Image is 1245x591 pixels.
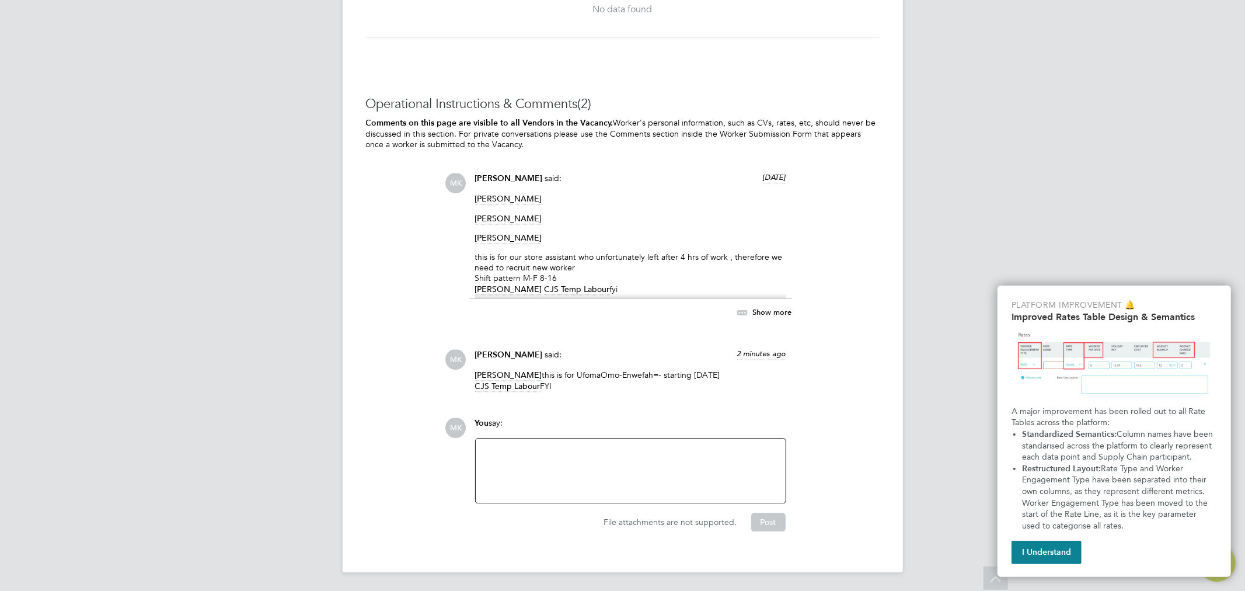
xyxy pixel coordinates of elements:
[737,349,786,359] span: 2 minutes ago
[475,350,543,360] span: [PERSON_NAME]
[1022,429,1117,439] strong: Standardized Semantics:
[475,252,786,294] p: this is for our store assistant who unfortunately left after 4 hrs of work , therefore we need to...
[545,284,610,295] span: CJS Temp Labour
[475,370,542,381] span: [PERSON_NAME]
[1022,464,1210,531] span: Rate Type and Worker Engagement Type have been separated into their own columns, as they represen...
[1022,464,1101,474] strong: Restructured Layout:
[578,96,592,112] span: (2)
[475,193,542,204] span: [PERSON_NAME]
[1012,406,1217,429] p: A major improvement has been rolled out to all Rate Tables across the platform:
[366,96,880,113] h3: Operational Instructions & Comments
[475,381,540,392] span: CJS Temp Labour
[475,173,543,183] span: [PERSON_NAME]
[446,173,466,193] span: MK
[1022,429,1215,462] span: Column names have been standarised across the platform to clearly represent each data point and S...
[475,418,489,428] span: You
[1012,300,1217,311] p: Platform Improvement 🔔
[751,513,786,531] button: Post
[753,307,792,317] span: Show more
[475,370,786,391] p: this is for UfomaOmo-Enwefah=- starting [DATE] FYI
[1012,311,1217,322] h2: Improved Rates Table Design & Semantics
[366,117,880,150] p: Worker's personal information, such as CVs, rates, etc, should never be discussed in this section...
[545,349,562,360] span: said:
[366,118,613,128] b: Comments on this page are visible to all Vendors in the Vacancy.
[545,173,562,183] span: said:
[378,4,868,16] div: No data found
[1012,327,1217,401] img: Updated Rates Table Design & Semantics
[446,349,466,370] span: MK
[446,418,466,438] span: MK
[763,172,786,182] span: [DATE]
[998,286,1231,577] div: Improved Rate Table Semantics
[604,517,737,527] span: File attachments are not supported.
[475,213,542,224] span: [PERSON_NAME]
[475,418,786,438] div: say:
[475,284,542,295] span: [PERSON_NAME]
[475,232,542,244] span: [PERSON_NAME]
[1012,541,1082,564] button: I Understand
